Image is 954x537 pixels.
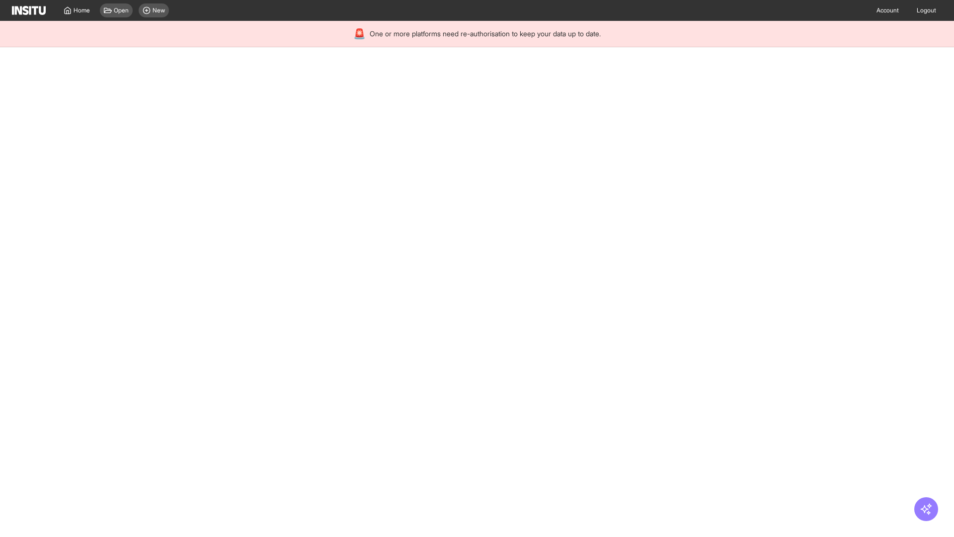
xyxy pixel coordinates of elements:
[74,6,90,14] span: Home
[114,6,129,14] span: Open
[370,29,601,39] span: One or more platforms need re-authorisation to keep your data up to date.
[353,27,366,41] div: 🚨
[153,6,165,14] span: New
[12,6,46,15] img: Logo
